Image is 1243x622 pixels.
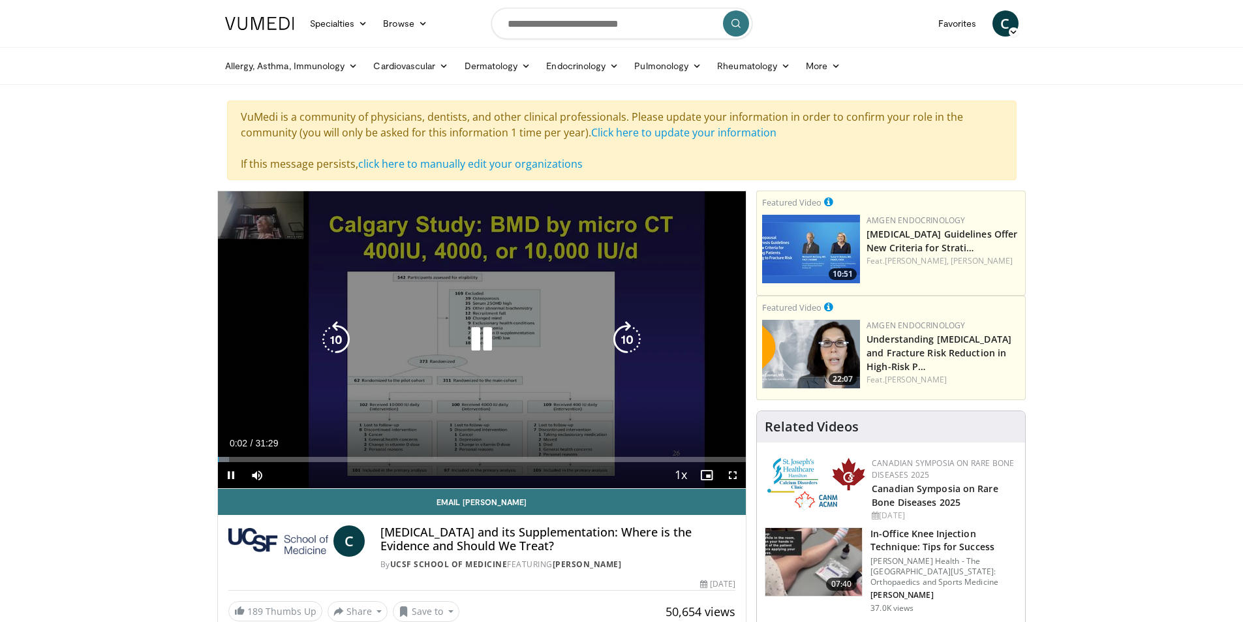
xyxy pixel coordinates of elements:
a: UCSF School of Medicine [390,559,508,570]
button: Playback Rate [668,462,694,488]
span: 189 [247,605,263,617]
button: Enable picture-in-picture mode [694,462,720,488]
a: Amgen Endocrinology [867,215,965,226]
a: [MEDICAL_DATA] Guidelines Offer New Criteria for Strati… [867,228,1017,254]
a: Amgen Endocrinology [867,320,965,331]
a: Dermatology [457,53,539,79]
div: [DATE] [700,578,735,590]
a: C [333,525,365,557]
a: More [798,53,848,79]
a: Specialties [302,10,376,37]
a: Rheumatology [709,53,798,79]
a: 10:51 [762,215,860,283]
a: Favorites [930,10,985,37]
p: [PERSON_NAME] Health - The [GEOGRAPHIC_DATA][US_STATE]: Orthopaedics and Sports Medicine [870,556,1017,587]
a: 07:40 In-Office Knee Injection Technique: Tips for Success [PERSON_NAME] Health - The [GEOGRAPHIC... [765,527,1017,614]
a: [PERSON_NAME] [885,374,947,385]
span: / [251,438,253,448]
button: Mute [244,462,270,488]
a: [PERSON_NAME] [951,255,1013,266]
a: Allergy, Asthma, Immunology [217,53,366,79]
span: 07:40 [826,578,857,591]
a: [PERSON_NAME] [553,559,622,570]
button: Share [328,601,388,622]
a: 22:07 [762,320,860,388]
a: Understanding [MEDICAL_DATA] and Fracture Risk Reduction in High-Risk P… [867,333,1011,373]
img: 59b7dea3-8883-45d6-a110-d30c6cb0f321.png.150x105_q85_autocrop_double_scale_upscale_version-0.2.png [767,458,865,510]
small: Featured Video [762,196,821,208]
a: Click here to update your information [591,125,776,140]
h3: In-Office Knee Injection Technique: Tips for Success [870,527,1017,553]
a: Canadian Symposia on Rare Bone Diseases 2025 [872,458,1014,480]
img: UCSF School of Medicine [228,525,328,557]
span: 10:51 [829,268,857,280]
a: Endocrinology [538,53,626,79]
a: click here to manually edit your organizations [358,157,583,171]
h4: [MEDICAL_DATA] and its Supplementation: Where is the Evidence and Should We Treat? [380,525,735,553]
div: Feat. [867,374,1020,386]
div: Progress Bar [218,457,746,462]
a: C [992,10,1019,37]
span: 22:07 [829,373,857,385]
input: Search topics, interventions [491,8,752,39]
span: 50,654 views [666,604,735,619]
div: By FEATURING [380,559,735,570]
img: 9b54ede4-9724-435c-a780-8950048db540.150x105_q85_crop-smart_upscale.jpg [765,528,862,596]
div: [DATE] [872,510,1015,521]
a: Pulmonology [626,53,709,79]
img: VuMedi Logo [225,17,294,30]
p: 37.0K views [870,603,913,614]
a: Email [PERSON_NAME] [218,489,746,515]
div: Feat. [867,255,1020,267]
a: Canadian Symposia on Rare Bone Diseases 2025 [872,482,998,508]
h4: Related Videos [765,419,859,435]
a: Cardiovascular [365,53,456,79]
a: [PERSON_NAME], [885,255,949,266]
a: Browse [375,10,435,37]
video-js: Video Player [218,191,746,489]
span: 0:02 [230,438,247,448]
small: Featured Video [762,302,821,313]
a: 189 Thumbs Up [228,601,322,621]
p: [PERSON_NAME] [870,590,1017,600]
button: Pause [218,462,244,488]
img: c9a25db3-4db0-49e1-a46f-17b5c91d58a1.png.150x105_q85_crop-smart_upscale.png [762,320,860,388]
div: VuMedi is a community of physicians, dentists, and other clinical professionals. Please update yo... [227,101,1017,180]
button: Fullscreen [720,462,746,488]
button: Save to [393,601,459,622]
span: 31:29 [255,438,278,448]
img: 7b525459-078d-43af-84f9-5c25155c8fbb.png.150x105_q85_crop-smart_upscale.jpg [762,215,860,283]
